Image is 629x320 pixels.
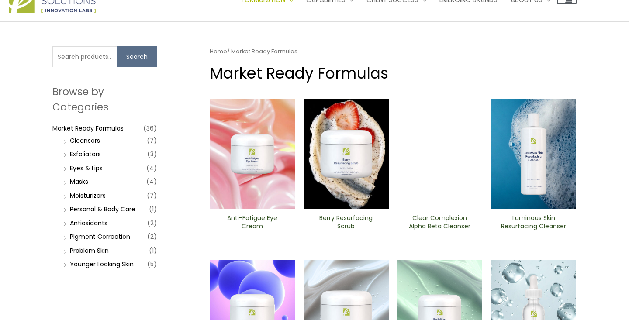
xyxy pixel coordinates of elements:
a: PIgment Correction [70,232,130,241]
h2: Berry Resurfacing Scrub [311,214,381,231]
a: Cleansers [70,136,100,145]
span: (36) [143,122,157,134]
img: Clear Complexion Alpha Beta ​Cleanser [397,99,483,209]
h2: Browse by Categories [52,84,157,114]
span: (1) [149,244,157,257]
span: (4) [146,175,157,188]
a: Exfoliators [70,150,101,158]
button: Search [117,46,157,67]
span: (2) [147,231,157,243]
h2: Anti-Fatigue Eye Cream [217,214,287,231]
span: (7) [147,134,157,147]
img: Berry Resurfacing Scrub [304,99,389,209]
span: (4) [146,162,157,174]
a: Home [210,47,227,55]
nav: Breadcrumb [210,46,576,57]
a: Antioxidants [70,219,107,227]
input: Search products… [52,46,117,67]
a: Masks [70,177,88,186]
span: (7) [147,189,157,202]
a: Problem Skin [70,246,109,255]
a: Berry Resurfacing Scrub [311,214,381,234]
a: Moisturizers [70,191,106,200]
a: Personal & Body Care [70,205,135,213]
h2: Luminous Skin Resurfacing ​Cleanser [498,214,569,231]
h1: Market Ready Formulas [210,62,576,84]
a: Luminous Skin Resurfacing ​Cleanser [498,214,569,234]
a: Clear Complexion Alpha Beta ​Cleanser [404,214,475,234]
span: (3) [147,148,157,160]
a: Younger Looking Skin [70,260,134,268]
span: (5) [147,258,157,270]
img: Anti Fatigue Eye Cream [210,99,295,209]
span: (1) [149,203,157,215]
h2: Clear Complexion Alpha Beta ​Cleanser [404,214,475,231]
a: Market Ready Formulas [52,124,124,133]
a: Eyes & Lips [70,164,103,172]
a: Anti-Fatigue Eye Cream [217,214,287,234]
img: Luminous Skin Resurfacing ​Cleanser [491,99,576,209]
span: (2) [147,217,157,229]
